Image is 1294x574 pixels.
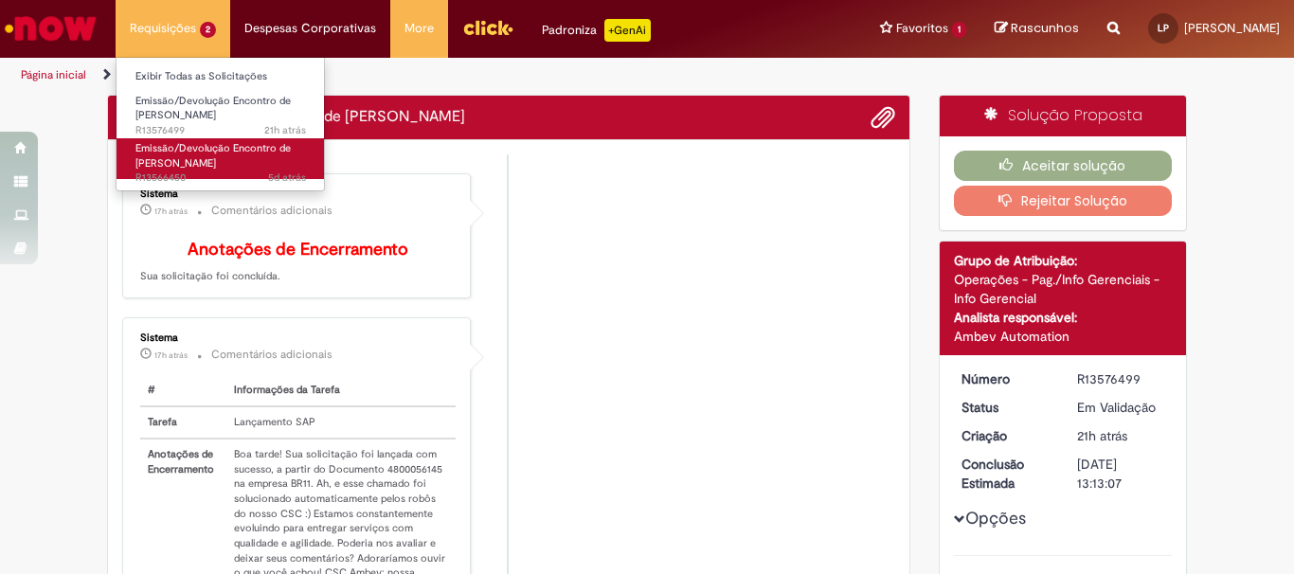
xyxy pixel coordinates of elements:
[264,123,306,137] span: 21h atrás
[947,426,1064,445] dt: Criação
[462,13,513,42] img: click_logo_yellow_360x200.png
[154,350,188,361] span: 17h atrás
[140,375,226,406] th: #
[1184,20,1280,36] span: [PERSON_NAME]
[2,9,99,47] img: ServiceNow
[954,151,1173,181] button: Aceitar solução
[404,19,434,38] span: More
[140,241,456,284] p: Sua solicitação foi concluída.
[871,105,895,130] button: Adicionar anexos
[947,455,1064,493] dt: Conclusão Estimada
[268,170,306,185] span: 5d atrás
[1077,426,1165,445] div: 29/09/2025 12:14:24
[1077,455,1165,493] div: [DATE] 13:13:07
[947,369,1064,388] dt: Número
[1011,19,1079,37] span: Rascunhos
[1077,398,1165,417] div: Em Validação
[954,327,1173,346] div: Ambev Automation
[226,375,456,406] th: Informações da Tarefa
[154,206,188,217] time: 29/09/2025 15:47:50
[21,67,86,82] a: Página inicial
[154,206,188,217] span: 17h atrás
[154,350,188,361] time: 29/09/2025 15:47:48
[1158,22,1169,34] span: LP
[135,170,306,186] span: R13566450
[940,96,1187,136] div: Solução Proposta
[211,203,332,219] small: Comentários adicionais
[200,22,216,38] span: 2
[135,123,306,138] span: R13576499
[244,19,376,38] span: Despesas Corporativas
[130,19,196,38] span: Requisições
[140,332,456,344] div: Sistema
[542,19,651,42] div: Padroniza
[117,138,325,179] a: Aberto R13566450 : Emissão/Devolução Encontro de Contas Fornecedor
[268,170,306,185] time: 25/09/2025 12:33:06
[116,57,325,191] ul: Requisições
[117,66,325,87] a: Exibir Todas as Solicitações
[1077,369,1165,388] div: R13576499
[140,188,456,200] div: Sistema
[954,308,1173,327] div: Analista responsável:
[952,22,966,38] span: 1
[995,20,1079,38] a: Rascunhos
[1077,427,1127,444] time: 29/09/2025 12:14:24
[896,19,948,38] span: Favoritos
[947,398,1064,417] dt: Status
[14,58,849,93] ul: Trilhas de página
[1077,427,1127,444] span: 21h atrás
[135,94,291,123] span: Emissão/Devolução Encontro de [PERSON_NAME]
[135,141,291,170] span: Emissão/Devolução Encontro de [PERSON_NAME]
[954,186,1173,216] button: Rejeitar Solução
[954,270,1173,308] div: Operações - Pag./Info Gerenciais - Info Gerencial
[211,347,332,363] small: Comentários adicionais
[140,406,226,439] th: Tarefa
[954,251,1173,270] div: Grupo de Atribuição:
[264,123,306,137] time: 29/09/2025 12:14:26
[604,19,651,42] p: +GenAi
[117,91,325,132] a: Aberto R13576499 : Emissão/Devolução Encontro de Contas Fornecedor
[226,406,456,439] td: Lançamento SAP
[188,239,408,260] b: Anotações de Encerramento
